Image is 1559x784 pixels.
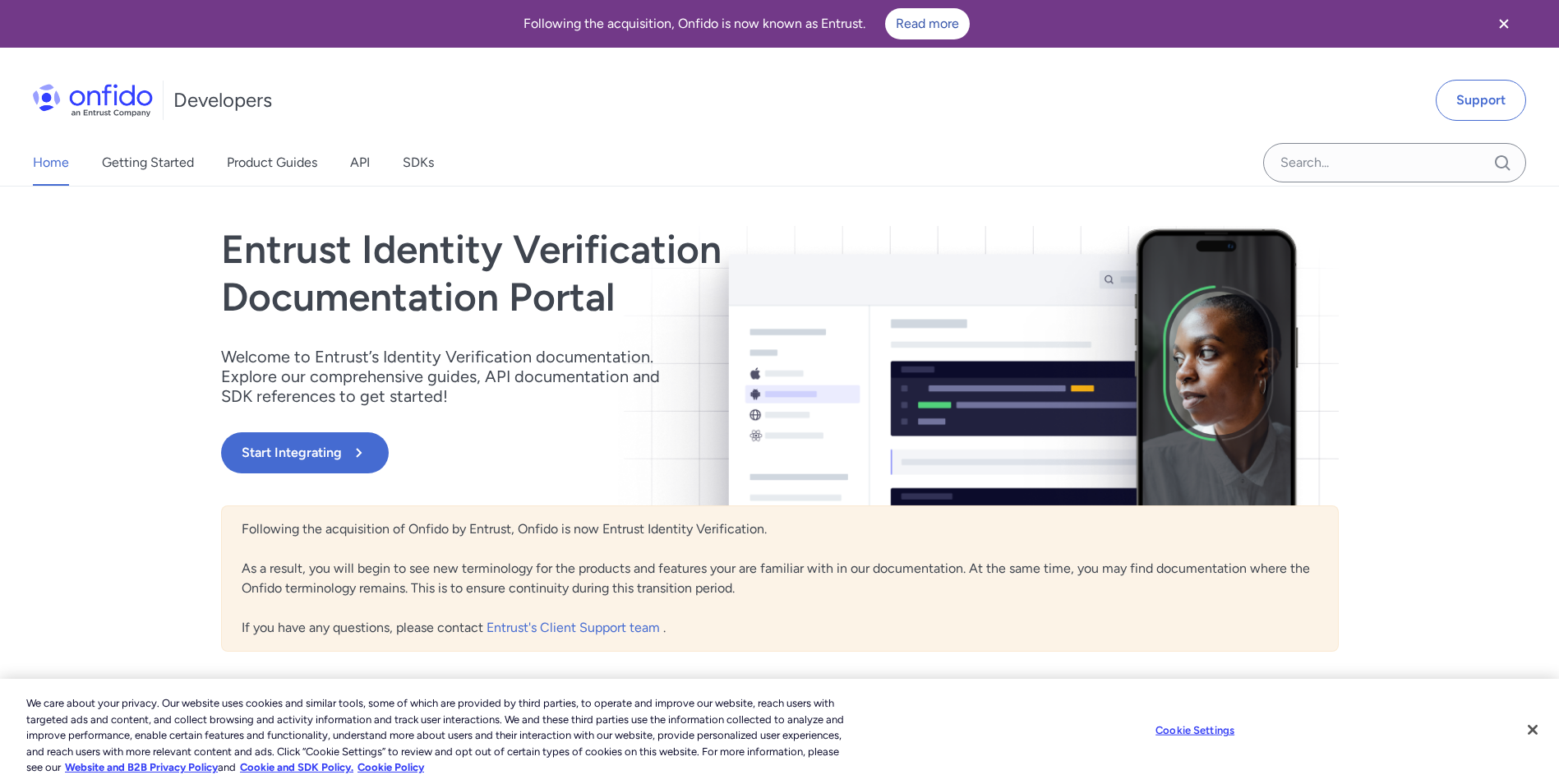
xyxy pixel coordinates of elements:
a: Start Integrating [221,432,1003,473]
div: Following the acquisition, Onfido is now known as Entrust. [20,8,1474,39]
img: Onfido Logo [33,84,153,117]
a: More information about our cookie policy., opens in a new tab [65,761,218,773]
div: Following the acquisition of Onfido by Entrust, Onfido is now Entrust Identity Verification. As a... [221,505,1339,652]
svg: Close banner [1494,14,1514,34]
h1: Developers [173,87,272,113]
button: Start Integrating [221,432,389,473]
h1: Entrust Identity Verification Documentation Portal [221,226,1003,321]
button: Close banner [1474,3,1534,44]
p: Welcome to Entrust’s Identity Verification documentation. Explore our comprehensive guides, API d... [221,347,681,406]
button: Cookie Settings [1144,714,1247,747]
input: Onfido search input field [1263,143,1526,182]
a: Read more [885,8,970,39]
a: Entrust's Client Support team [487,620,663,635]
div: We care about your privacy. Our website uses cookies and similar tools, some of which are provide... [26,695,857,776]
a: Getting Started [102,140,194,186]
a: Cookie Policy [357,761,424,773]
a: API [350,140,370,186]
a: Product Guides [227,140,317,186]
a: Home [33,140,69,186]
a: Support [1436,80,1526,121]
a: Cookie and SDK Policy. [240,761,353,773]
button: Close [1515,712,1551,748]
a: SDKs [403,140,434,186]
